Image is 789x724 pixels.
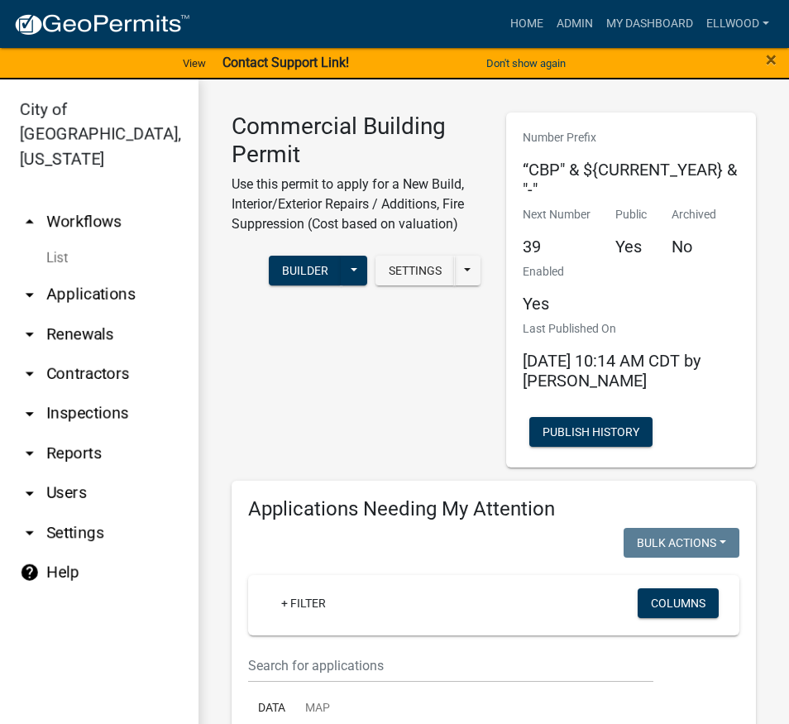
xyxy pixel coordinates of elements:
[20,212,40,232] i: arrow_drop_up
[615,206,647,223] p: Public
[269,256,342,285] button: Builder
[523,206,591,223] p: Next Number
[523,237,591,257] h5: 39
[248,497,739,521] h4: Applications Needing My Attention
[20,563,40,583] i: help
[523,160,739,199] h5: “CBP" & ${CURRENT_YEAR} & "-"
[550,8,600,40] a: Admin
[624,528,739,558] button: Bulk Actions
[523,263,564,280] p: Enabled
[672,206,716,223] p: Archived
[20,285,40,304] i: arrow_drop_down
[176,50,213,77] a: View
[615,237,647,257] h5: Yes
[480,50,572,77] button: Don't show again
[700,8,776,40] a: Ellwood
[529,426,653,439] wm-modal-confirm: Workflow Publish History
[20,523,40,543] i: arrow_drop_down
[20,324,40,344] i: arrow_drop_down
[268,588,339,618] a: + Filter
[523,294,564,314] h5: Yes
[672,237,716,257] h5: No
[523,351,701,391] span: [DATE] 10:14 AM CDT by [PERSON_NAME]
[504,8,550,40] a: Home
[20,444,40,463] i: arrow_drop_down
[766,50,777,70] button: Close
[523,320,739,338] p: Last Published On
[20,364,40,384] i: arrow_drop_down
[375,256,455,285] button: Settings
[20,483,40,503] i: arrow_drop_down
[248,649,653,683] input: Search for applications
[232,113,481,168] h3: Commercial Building Permit
[638,588,719,618] button: Columns
[20,404,40,424] i: arrow_drop_down
[232,175,481,234] p: Use this permit to apply for a New Build, Interior/Exterior Repairs / Additions, Fire Suppression...
[529,417,653,447] button: Publish History
[600,8,700,40] a: My Dashboard
[222,55,349,70] strong: Contact Support Link!
[766,48,777,71] span: ×
[523,129,739,146] p: Number Prefix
